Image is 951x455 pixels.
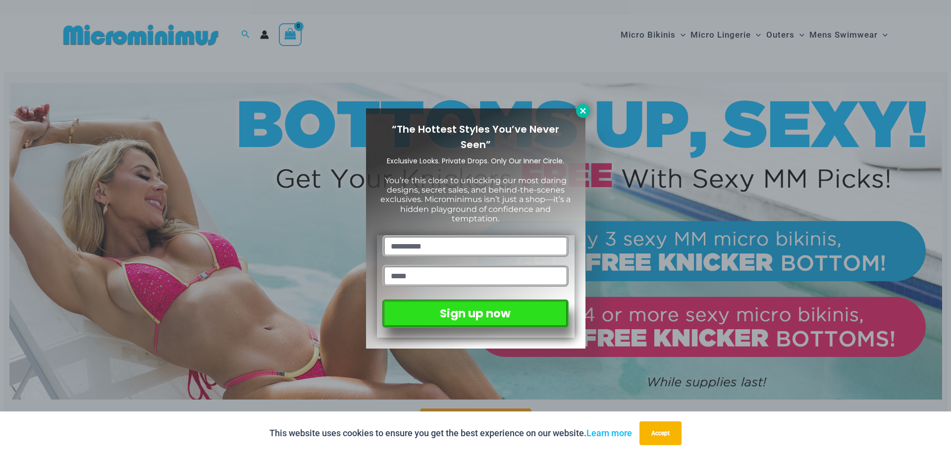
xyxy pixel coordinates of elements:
button: Close [576,104,590,118]
button: Sign up now [382,300,568,328]
a: Learn more [586,428,632,438]
button: Accept [639,421,682,445]
p: This website uses cookies to ensure you get the best experience on our website. [269,426,632,441]
span: You’re this close to unlocking our most daring designs, secret sales, and behind-the-scenes exclu... [380,176,571,223]
span: Exclusive Looks. Private Drops. Only Our Inner Circle. [387,156,564,166]
span: “The Hottest Styles You’ve Never Seen” [392,122,559,152]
